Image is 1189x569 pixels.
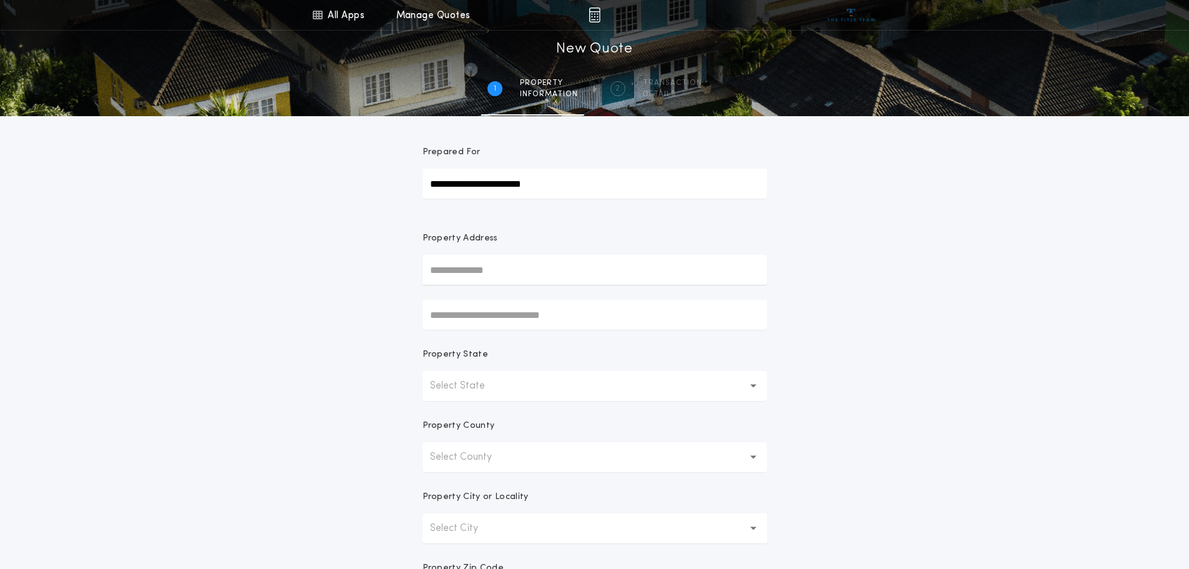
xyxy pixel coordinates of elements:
h2: 1 [494,84,496,94]
p: Property Address [423,232,767,245]
p: Property County [423,420,495,432]
input: Prepared For [423,169,767,199]
h2: 2 [615,84,620,94]
img: vs-icon [828,9,874,21]
p: Prepared For [423,146,481,159]
span: details [643,89,702,99]
button: Select County [423,442,767,472]
p: Select State [430,379,505,393]
p: Property City or Locality [423,491,529,503]
img: img [589,7,600,22]
span: Transaction [643,78,702,88]
button: Select City [423,513,767,543]
h1: New Quote [556,39,632,59]
p: Property State [423,349,488,361]
button: Select State [423,371,767,401]
span: Property [520,78,578,88]
p: Select City [430,521,498,536]
span: information [520,89,578,99]
p: Select County [430,450,512,465]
